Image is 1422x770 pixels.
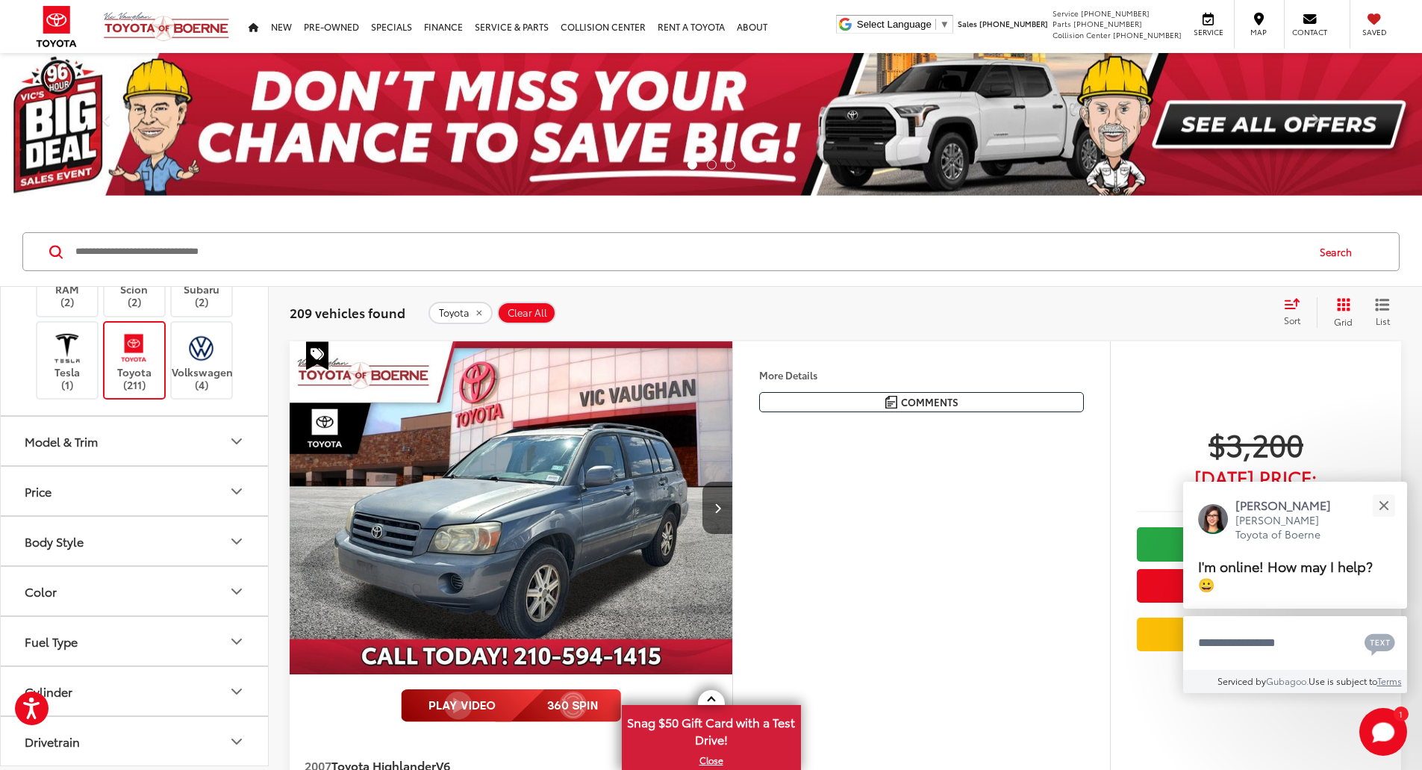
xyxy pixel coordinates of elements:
span: Sales [958,18,977,29]
button: Body StyleBody Style [1,517,269,565]
span: Sort [1284,314,1300,326]
img: Vic Vaughan Toyota of Boerne in Boerne, TX) [181,330,222,365]
div: Drivetrain [228,733,246,751]
label: Subaru (2) [172,248,232,308]
span: 1 [1399,710,1403,717]
span: Snag $50 Gift Card with a Test Drive! [623,707,799,752]
a: Terms [1377,674,1402,687]
h4: More Details [759,370,1084,380]
span: Select Language [857,19,932,30]
div: Price [25,484,52,498]
label: RAM (2) [37,248,98,308]
img: 2007 Toyota Highlander V6 [289,341,734,675]
span: Grid [1334,315,1353,328]
span: $3,200 [1137,425,1375,462]
span: [PHONE_NUMBER] [1113,29,1182,40]
div: Body Style [228,533,246,550]
label: Tesla (1) [37,330,98,391]
img: Vic Vaughan Toyota of Boerne [103,11,230,42]
a: 2007 Toyota Highlander V62007 Toyota Highlander V62007 Toyota Highlander V62007 Toyota Highlander V6 [289,341,734,674]
span: Map [1242,27,1275,37]
div: Color [25,584,57,598]
span: Service [1053,7,1079,19]
div: Fuel Type [25,634,78,648]
button: PricePrice [1,467,269,515]
div: Body Style [25,534,84,548]
button: remove Toyota [428,302,493,324]
span: [PHONE_NUMBER] [1073,18,1142,29]
button: Clear All [497,302,556,324]
div: Color [228,583,246,600]
span: [DATE] Price: [1137,470,1375,485]
span: List [1375,314,1390,327]
button: Toggle Chat Window [1359,708,1407,756]
span: Saved [1358,27,1391,37]
p: [PERSON_NAME] [1235,497,1346,513]
span: Toyota [439,307,470,319]
button: DrivetrainDrivetrain [1,717,269,766]
span: Service [1191,27,1225,37]
button: Next image [702,482,732,534]
span: ​ [935,19,936,30]
button: ColorColor [1,567,269,615]
a: Select Language​ [857,19,949,30]
img: full motion video [401,689,621,722]
img: Comments [885,396,897,409]
div: Cylinder [228,683,246,701]
div: Close[PERSON_NAME][PERSON_NAME] Toyota of BoerneI'm online! How may I help? 😀Type your messageCha... [1183,482,1407,693]
label: Volkswagen (4) [172,330,232,391]
span: Serviced by [1217,674,1266,687]
input: Search by Make, Model, or Keyword [74,234,1306,270]
button: Select sort value [1276,297,1317,327]
svg: Start Chat [1359,708,1407,756]
a: Check Availability [1137,527,1375,561]
img: Vic Vaughan Toyota of Boerne in Boerne, TX) [46,330,87,365]
span: I'm online! How may I help? 😀 [1198,556,1373,594]
span: Contact [1292,27,1327,37]
span: [PHONE_NUMBER] [1081,7,1150,19]
span: ▼ [940,19,949,30]
button: Close [1368,489,1400,521]
span: 209 vehicles found [290,303,405,321]
label: Toyota (211) [105,330,165,391]
button: Model & TrimModel & Trim [1,417,269,465]
p: [PERSON_NAME] Toyota of Boerne [1235,513,1346,542]
img: Vic Vaughan Toyota of Boerne in Boerne, TX) [113,330,155,365]
button: Chat with SMS [1360,626,1400,659]
span: [PHONE_NUMBER] [979,18,1048,29]
div: 2007 Toyota Highlander V6 0 [289,341,734,674]
button: Grid View [1317,297,1364,327]
span: Use is subject to [1309,674,1377,687]
button: List View [1364,297,1401,327]
span: Special [306,341,328,370]
textarea: Type your message [1183,616,1407,670]
button: Comments [759,392,1084,412]
span: Parts [1053,18,1071,29]
button: Get Price Now [1137,569,1375,603]
button: Fuel TypeFuel Type [1,617,269,665]
span: Comments [901,395,958,409]
div: Drivetrain [25,734,80,748]
a: Gubagoo. [1266,674,1309,687]
div: Model & Trim [228,432,246,450]
svg: Text [1365,632,1395,656]
div: Fuel Type [228,633,246,651]
div: Cylinder [25,684,72,698]
div: Price [228,482,246,500]
a: Value Your Trade [1137,618,1375,651]
span: Clear All [508,307,547,319]
label: Scion (2) [105,248,165,308]
button: Search [1306,233,1373,270]
button: CylinderCylinder [1,667,269,715]
span: Collision Center [1053,29,1111,40]
div: Model & Trim [25,434,98,448]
